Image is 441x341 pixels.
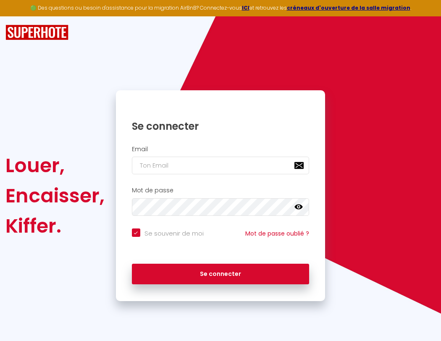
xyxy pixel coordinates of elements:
[132,264,310,285] button: Se connecter
[245,229,309,238] a: Mot de passe oublié ?
[5,25,68,40] img: SuperHote logo
[132,146,310,153] h2: Email
[5,150,105,181] div: Louer,
[132,120,310,133] h1: Se connecter
[132,157,310,174] input: Ton Email
[287,4,410,11] a: créneaux d'ouverture de la salle migration
[5,211,105,241] div: Kiffer.
[242,4,249,11] a: ICI
[132,187,310,194] h2: Mot de passe
[5,181,105,211] div: Encaisser,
